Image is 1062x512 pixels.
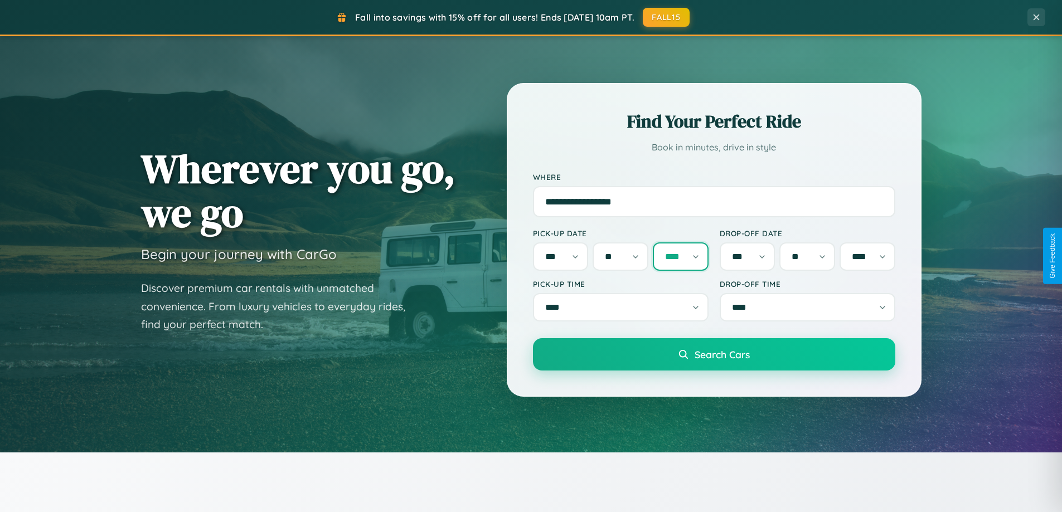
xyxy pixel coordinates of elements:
div: Give Feedback [1049,233,1056,279]
h1: Wherever you go, we go [141,147,455,235]
label: Pick-up Time [533,279,709,289]
p: Discover premium car rentals with unmatched convenience. From luxury vehicles to everyday rides, ... [141,279,420,334]
label: Pick-up Date [533,228,709,238]
span: Search Cars [695,348,750,360]
span: Fall into savings with 15% off for all users! Ends [DATE] 10am PT. [355,12,634,23]
button: FALL15 [643,8,690,27]
h2: Find Your Perfect Ride [533,109,895,134]
label: Drop-off Date [720,228,895,238]
p: Book in minutes, drive in style [533,139,895,155]
label: Drop-off Time [720,279,895,289]
label: Where [533,172,895,182]
h3: Begin your journey with CarGo [141,246,337,262]
button: Search Cars [533,338,895,370]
